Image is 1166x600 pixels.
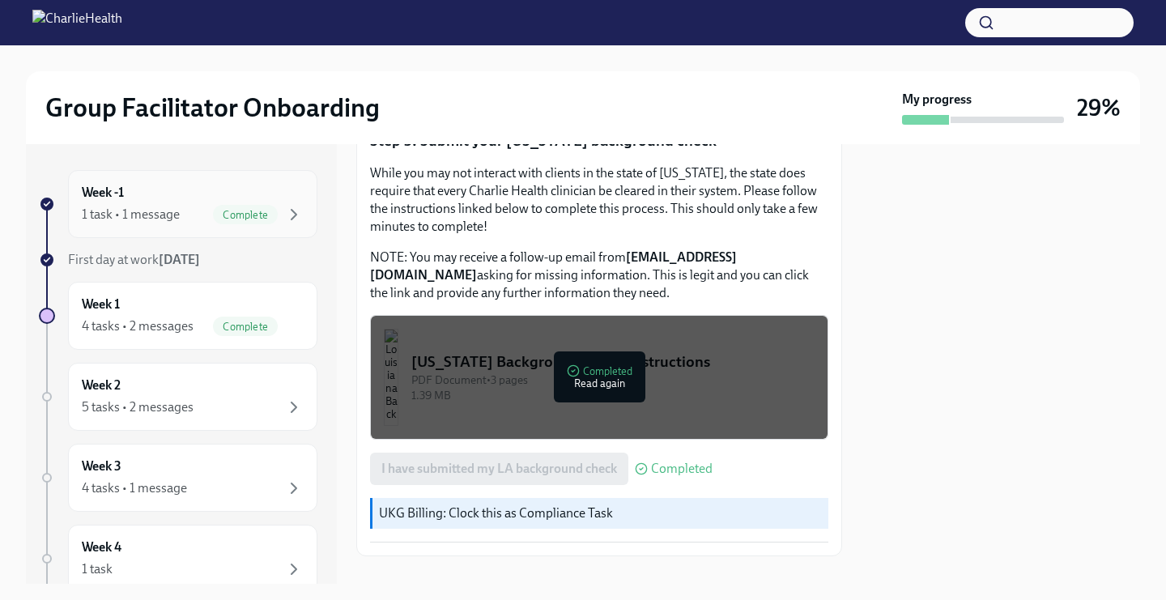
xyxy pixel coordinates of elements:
h3: 29% [1077,93,1121,122]
div: 1.39 MB [411,388,815,403]
strong: My progress [902,91,972,109]
h6: Week 4 [82,538,121,556]
span: Complete [213,321,278,333]
div: [US_STATE] Background Check Instructions [411,351,815,372]
a: First day at work[DATE] [39,251,317,269]
strong: [DATE] [159,252,200,267]
a: Week 14 tasks • 2 messagesComplete [39,282,317,350]
div: 1 task • 1 message [82,206,180,223]
h6: Week 1 [82,296,120,313]
p: NOTE: You may receive a follow-up email from asking for missing information. This is legit and yo... [370,249,828,302]
div: 1 task [82,560,113,578]
a: Week 34 tasks • 1 message [39,444,317,512]
img: CharlieHealth [32,10,122,36]
a: Week 25 tasks • 2 messages [39,363,317,431]
h6: Week 3 [82,457,121,475]
button: [US_STATE] Background Check InstructionsPDF Document•3 pages1.39 MBCompletedRead again [370,315,828,440]
h6: Week -1 [82,184,124,202]
span: Complete [213,209,278,221]
div: 4 tasks • 2 messages [82,317,194,335]
a: Week -11 task • 1 messageComplete [39,170,317,238]
strong: [EMAIL_ADDRESS][DOMAIN_NAME] [370,249,737,283]
span: Completed [651,462,713,475]
span: First day at work [68,252,200,267]
h2: Group Facilitator Onboarding [45,91,380,124]
p: While you may not interact with clients in the state of [US_STATE], the state does require that e... [370,164,828,236]
img: Louisiana Background Check Instructions [384,329,398,426]
div: 5 tasks • 2 messages [82,398,194,416]
div: PDF Document • 3 pages [411,372,815,388]
h6: Week 2 [82,377,121,394]
a: Week 41 task [39,525,317,593]
div: 4 tasks • 1 message [82,479,187,497]
p: UKG Billing: Clock this as Compliance Task [379,504,822,522]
